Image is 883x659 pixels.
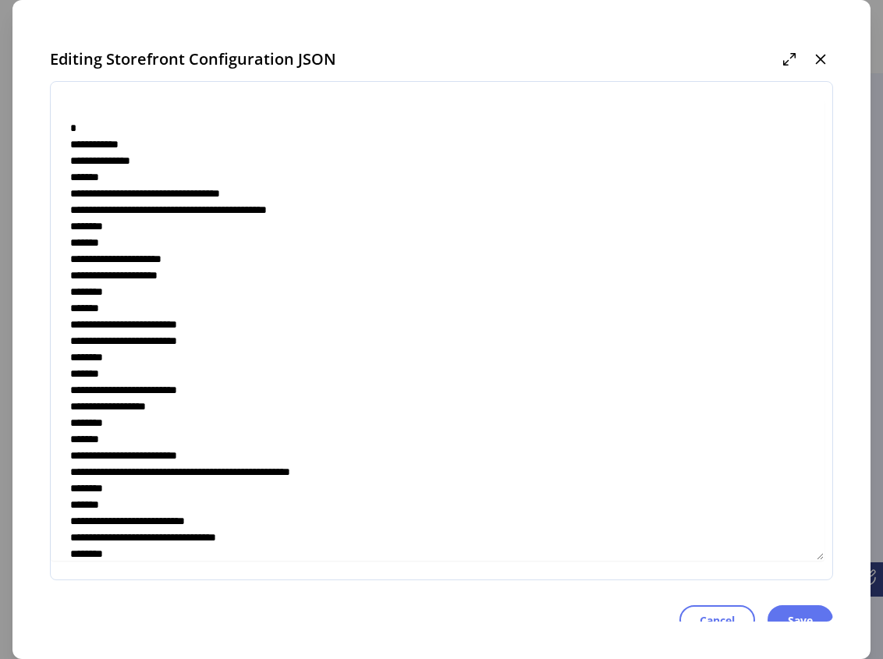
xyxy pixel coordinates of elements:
[50,48,336,71] span: Editing Storefront Configuration JSON
[768,605,833,635] button: Save
[788,612,813,629] span: Save
[679,605,755,635] button: Cancel
[700,612,735,629] span: Cancel
[777,47,802,72] button: Maximize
